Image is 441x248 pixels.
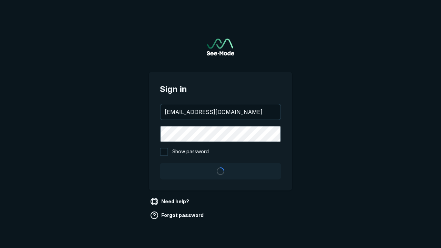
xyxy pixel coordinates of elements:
span: Show password [172,148,209,156]
img: See-Mode Logo [207,39,234,55]
span: Sign in [160,83,281,95]
input: your@email.com [161,104,280,120]
a: Forgot password [149,210,206,221]
a: Go to sign in [207,39,234,55]
a: Need help? [149,196,192,207]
